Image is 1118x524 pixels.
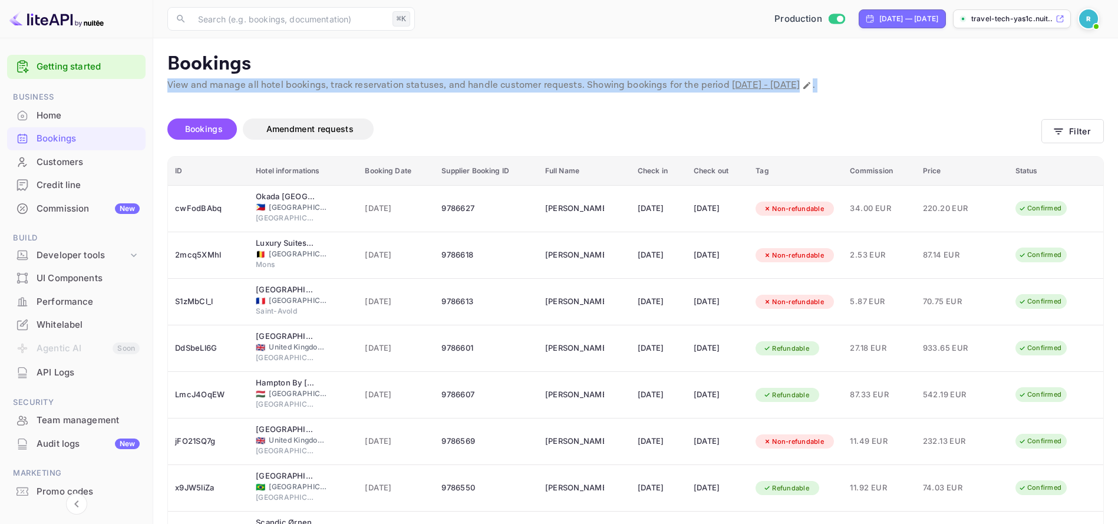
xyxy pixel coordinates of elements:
div: API Logs [37,366,140,380]
span: Business [7,91,146,104]
span: Production [774,12,822,26]
div: [DATE] [638,479,680,497]
span: [DATE] [365,249,427,262]
div: Commission [37,202,140,216]
span: [GEOGRAPHIC_DATA] [269,388,328,399]
a: Customers [7,151,146,173]
span: 542.19 EUR [923,388,982,401]
span: Brazil [256,483,265,491]
span: [GEOGRAPHIC_DATA] [256,446,315,456]
div: Promo codes [37,485,140,499]
div: LmcJ4OqEW [175,385,242,404]
span: United Kingdom of Great Britain and Northern Ireland [256,437,265,444]
div: Confirmed [1011,341,1069,355]
span: Marketing [7,467,146,480]
div: Confirmed [1011,387,1069,402]
a: Performance [7,291,146,312]
div: [DATE] [638,246,680,265]
div: 2mcq5XMhl [175,246,242,265]
a: Getting started [37,60,140,74]
div: Okada Manila [256,191,315,203]
div: Adriano Panico [545,339,604,358]
p: View and manage all hotel bookings, track reservation statuses, and handle customer requests. Sho... [167,78,1104,93]
div: jFO21SQ7g [175,432,242,451]
div: Team management [37,414,140,427]
img: LiteAPI logo [9,9,104,28]
div: Fahrudin Aciyan [545,292,604,311]
div: [DATE] [638,292,680,311]
input: Search (e.g. bookings, documentation) [191,7,388,31]
div: [DATE] — [DATE] [879,14,938,24]
div: Non-refundable [756,202,832,216]
span: [DATE] [365,388,427,401]
span: [DATE] - [DATE] [732,79,800,91]
a: Bookings [7,127,146,149]
a: Promo codes [7,480,146,502]
button: Filter [1041,119,1104,143]
p: Bookings [167,52,1104,76]
a: Audit logsNew [7,433,146,454]
div: Customers [37,156,140,169]
div: Credit line [37,179,140,192]
span: 11.49 EUR [850,435,908,448]
div: Confirmed [1011,294,1069,309]
a: API Logs [7,361,146,383]
span: Saint-Avold [256,306,315,317]
div: Audit logsNew [7,433,146,456]
div: Confirmed [1011,434,1069,449]
span: Hungary [256,390,265,398]
div: Crisostomo Cortez [545,199,604,218]
div: Non-refundable [756,434,832,449]
th: Check out [687,157,748,186]
div: Sheraton Grand Hotel & Spa, Edinburgh [256,331,315,342]
div: Hampton By Hilton Budapest City Centre [256,377,315,389]
div: Non-refundable [756,248,832,263]
span: [GEOGRAPHIC_DATA] [269,202,328,213]
div: account-settings tabs [167,118,1041,140]
a: Credit line [7,174,146,196]
div: Antonio José Gómez Ramiro [545,479,604,497]
div: S1zMbCl_l [175,292,242,311]
th: Booking Date [358,157,434,186]
div: 9786627 [441,199,530,218]
div: Team management [7,409,146,432]
div: [DATE] [638,199,680,218]
th: Hotel informations [249,157,358,186]
div: UI Components [37,272,140,285]
div: Sheraton Grand Hotel & Spa, Edinburgh [256,424,315,436]
div: Credit line [7,174,146,197]
th: Commission [843,157,915,186]
span: 74.03 EUR [923,482,982,495]
span: Mons [256,259,315,270]
div: Confirmed [1011,480,1069,495]
button: Collapse navigation [66,493,87,515]
div: Matthew Edwards [545,432,604,451]
th: Supplier Booking ID [434,157,537,186]
div: Performance [37,295,140,309]
span: [DATE] [365,435,427,448]
div: API Logs [7,361,146,384]
div: 9786550 [441,479,530,497]
div: Developer tools [7,245,146,266]
th: Check in [631,157,687,186]
span: [DATE] [365,482,427,495]
div: Whitelabel [37,318,140,332]
div: ⌘K [393,11,410,27]
span: [GEOGRAPHIC_DATA] [269,295,328,306]
div: [DATE] [638,385,680,404]
span: 220.20 EUR [923,202,982,215]
div: Luxury Suites Mons [256,238,315,249]
div: [DATE] [694,199,741,218]
span: France [256,297,265,305]
div: [DATE] [694,292,741,311]
div: Refundable [756,341,817,356]
div: 9786607 [441,385,530,404]
div: Home [7,104,146,127]
div: New [115,439,140,449]
div: Non-refundable [756,295,832,309]
span: 5.87 EUR [850,295,908,308]
span: 34.00 EUR [850,202,908,215]
span: United Kingdom of Great Britain and Northern Ireland [256,344,265,351]
div: [DATE] [694,479,741,497]
span: United Kingdom of [GEOGRAPHIC_DATA] and [GEOGRAPHIC_DATA] [269,435,328,446]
